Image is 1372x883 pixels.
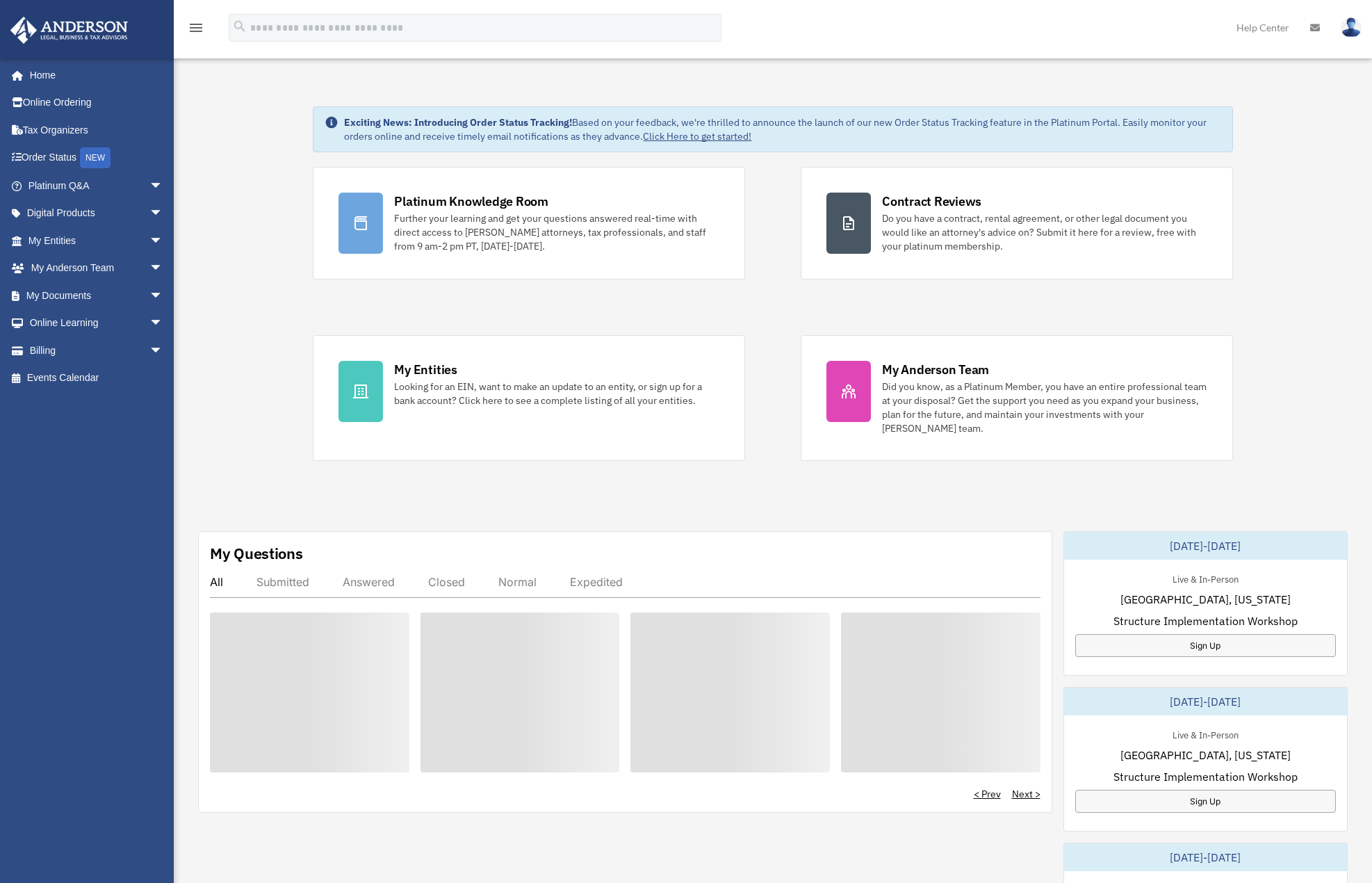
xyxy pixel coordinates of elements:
[643,130,751,143] a: Click Here to get started!
[344,116,572,129] strong: Exciting News: Introducing Order Status Tracking!
[882,211,1207,253] div: Do you have a contract, rental agreement, or other legal document you would like an attorney's ad...
[394,193,548,210] div: Platinum Knowledge Room
[1064,843,1348,871] div: [DATE]-[DATE]
[10,200,184,227] a: Digital Productsarrow_drop_down
[801,335,1233,461] a: My Anderson Team Did you know, as a Platinum Member, you have an entire professional team at your...
[256,575,309,589] div: Submitted
[149,227,177,255] span: arrow_drop_down
[10,89,184,117] a: Online Ordering
[149,282,177,310] span: arrow_drop_down
[10,282,184,309] a: My Documentsarrow_drop_down
[801,167,1233,280] a: Contract Reviews Do you have a contract, rental agreement, or other legal document you would like...
[882,361,989,378] div: My Anderson Team
[313,167,745,280] a: Platinum Knowledge Room Further your learning and get your questions answered real-time with dire...
[10,61,177,89] a: Home
[1161,571,1250,585] div: Live & In-Person
[149,172,177,200] span: arrow_drop_down
[428,575,465,589] div: Closed
[10,337,184,364] a: Billingarrow_drop_down
[343,575,395,589] div: Answered
[210,575,223,589] div: All
[570,575,623,589] div: Expedited
[1113,768,1298,785] span: Structure Implementation Workshop
[10,364,184,392] a: Events Calendar
[1012,787,1040,801] a: Next >
[1120,591,1291,608] span: [GEOGRAPHIC_DATA], [US_STATE]
[394,211,719,253] div: Further your learning and get your questions answered real-time with direct access to [PERSON_NAM...
[882,193,981,210] div: Contract Reviews
[149,337,177,365] span: arrow_drop_down
[149,254,177,283] span: arrow_drop_down
[10,227,184,254] a: My Entitiesarrow_drop_down
[6,17,132,44] img: Anderson Advisors Platinum Portal
[313,335,745,461] a: My Entities Looking for an EIN, want to make an update to an entity, or sign up for a bank accoun...
[10,172,184,200] a: Platinum Q&Aarrow_drop_down
[974,787,1001,801] a: < Prev
[232,19,247,34] i: search
[149,200,177,228] span: arrow_drop_down
[1120,747,1291,763] span: [GEOGRAPHIC_DATA], [US_STATE]
[10,144,184,172] a: Order StatusNEW
[80,147,111,168] div: NEW
[1075,634,1337,657] a: Sign Up
[394,361,457,378] div: My Entities
[1341,17,1362,38] img: User Pic
[10,254,184,282] a: My Anderson Teamarrow_drop_down
[188,19,204,36] i: menu
[1113,613,1298,629] span: Structure Implementation Workshop
[149,309,177,338] span: arrow_drop_down
[188,24,204,36] a: menu
[344,115,1220,143] div: Based on your feedback, we're thrilled to announce the launch of our new Order Status Tracking fe...
[210,543,303,564] div: My Questions
[10,309,184,337] a: Online Learningarrow_drop_down
[10,116,184,144] a: Tax Organizers
[394,380,719,407] div: Looking for an EIN, want to make an update to an entity, or sign up for a bank account? Click her...
[1064,532,1348,560] div: [DATE]-[DATE]
[1075,790,1337,813] a: Sign Up
[498,575,537,589] div: Normal
[1161,727,1250,741] div: Live & In-Person
[882,380,1207,435] div: Did you know, as a Platinum Member, you have an entire professional team at your disposal? Get th...
[1064,688,1348,715] div: [DATE]-[DATE]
